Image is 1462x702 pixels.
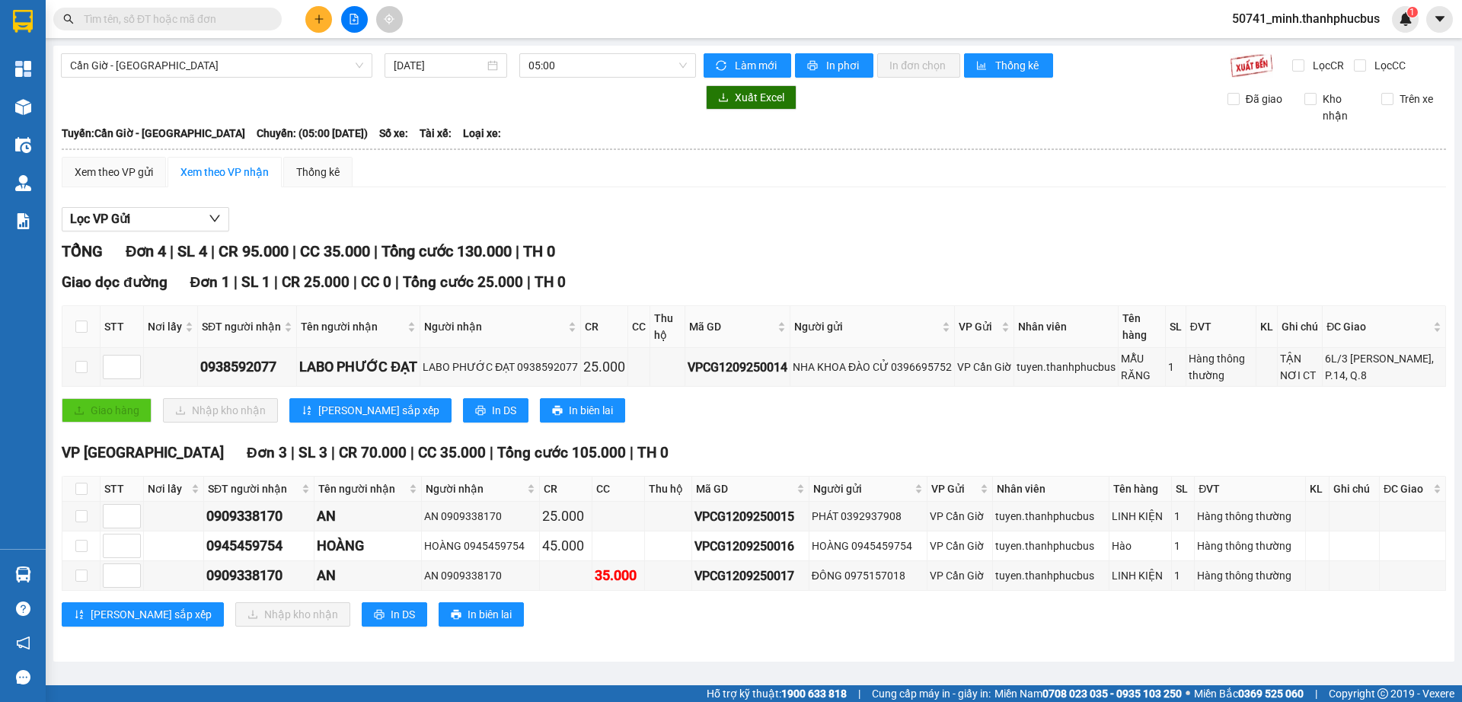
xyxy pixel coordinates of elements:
span: [PERSON_NAME] sắp xếp [91,606,212,623]
span: sort-ascending [74,609,85,621]
span: bar-chart [976,60,989,72]
th: Thu hộ [650,306,685,348]
span: SĐT người nhận [208,480,298,497]
span: Số xe: [379,125,408,142]
div: VP Cần Giờ [930,508,991,525]
div: LINH KIỆN [1112,508,1169,525]
th: CR [581,306,628,348]
div: LINH KIỆN [1112,567,1169,584]
span: message [16,670,30,684]
div: 0909338170 [206,565,311,586]
span: In phơi [826,57,861,74]
span: | [858,685,860,702]
span: Trên xe [1393,91,1439,107]
div: Hàng thông thường [1197,508,1303,525]
td: AN [314,502,422,531]
div: 0938592077 [200,356,294,378]
div: Hào [1112,538,1169,554]
span: CR 95.000 [219,242,289,260]
th: KL [1256,306,1278,348]
button: printerIn biên lai [540,398,625,423]
div: MẪU RĂNG [1121,350,1163,384]
span: In DS [492,402,516,419]
div: AN 0909338170 [424,508,537,525]
span: Xuất Excel [735,89,784,106]
div: 0909338170 [206,506,311,527]
span: Miền Nam [994,685,1182,702]
div: tuyen.thanhphucbus [995,508,1106,525]
td: VPCG1209250016 [692,531,809,561]
div: ĐÔNG 0975157018 [812,567,924,584]
span: ĐC Giao [1326,318,1430,335]
span: Cần Giờ - Sài Gòn [70,54,363,77]
span: notification [16,636,30,650]
span: | [516,242,519,260]
th: Thu hộ [645,477,692,502]
span: printer [451,609,461,621]
span: In biên lai [569,402,613,419]
div: HOÀNG 0945459754 [812,538,924,554]
td: AN [314,561,422,591]
button: sort-ascending[PERSON_NAME] sắp xếp [289,398,452,423]
button: caret-down [1426,6,1453,33]
td: VP Cần Giờ [927,531,994,561]
span: Đơn 3 [247,444,287,461]
img: logo-vxr [13,10,33,33]
span: SĐT người nhận [202,318,281,335]
span: aim [384,14,394,24]
div: VPCG1209250014 [688,358,787,377]
td: VP Cần Giờ [927,502,994,531]
button: printerIn phơi [795,53,873,78]
span: | [211,242,215,260]
span: down [209,212,221,225]
sup: 1 [1407,7,1418,18]
span: Mã GD [689,318,774,335]
span: Tổng cước 105.000 [497,444,626,461]
div: HOÀNG [317,535,419,557]
span: TỔNG [62,242,103,260]
span: Mã GD [696,480,793,497]
span: ⚪️ [1186,691,1190,697]
span: | [353,273,357,291]
td: VPCG1209250014 [685,348,790,387]
span: VP [GEOGRAPHIC_DATA] [62,444,224,461]
span: search [63,14,74,24]
span: Hỗ trợ kỹ thuật: [707,685,847,702]
div: 45.000 [542,535,589,557]
button: downloadNhập kho nhận [163,398,278,423]
button: printerIn biên lai [439,602,524,627]
th: CC [628,306,650,348]
span: CR 70.000 [339,444,407,461]
div: NHA KHOA ĐÀO CỬ 0396695752 [793,359,952,375]
span: Đã giao [1240,91,1288,107]
span: | [170,242,174,260]
img: warehouse-icon [15,566,31,582]
span: caret-down [1433,12,1447,26]
img: solution-icon [15,213,31,229]
div: tuyen.thanhphucbus [995,567,1106,584]
span: Lọc CR [1307,57,1346,74]
span: printer [374,609,385,621]
button: file-add [341,6,368,33]
div: 6L/3 [PERSON_NAME], P.14, Q.8 [1325,350,1443,384]
th: KL [1306,477,1330,502]
th: CC [592,477,645,502]
div: 25.000 [583,356,625,378]
img: icon-new-feature [1399,12,1413,26]
span: TH 0 [637,444,669,461]
span: | [234,273,238,291]
span: SL 4 [177,242,207,260]
div: AN [317,506,419,527]
span: | [395,273,399,291]
button: In đơn chọn [877,53,960,78]
td: 0938592077 [198,348,297,387]
button: plus [305,6,332,33]
div: 1 [1174,508,1192,525]
strong: 1900 633 818 [781,688,847,700]
div: tuyen.thanhphucbus [1017,359,1116,375]
th: Nhân viên [1014,306,1119,348]
span: TH 0 [535,273,566,291]
span: | [331,444,335,461]
div: 1 [1168,359,1183,375]
span: | [1315,685,1317,702]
